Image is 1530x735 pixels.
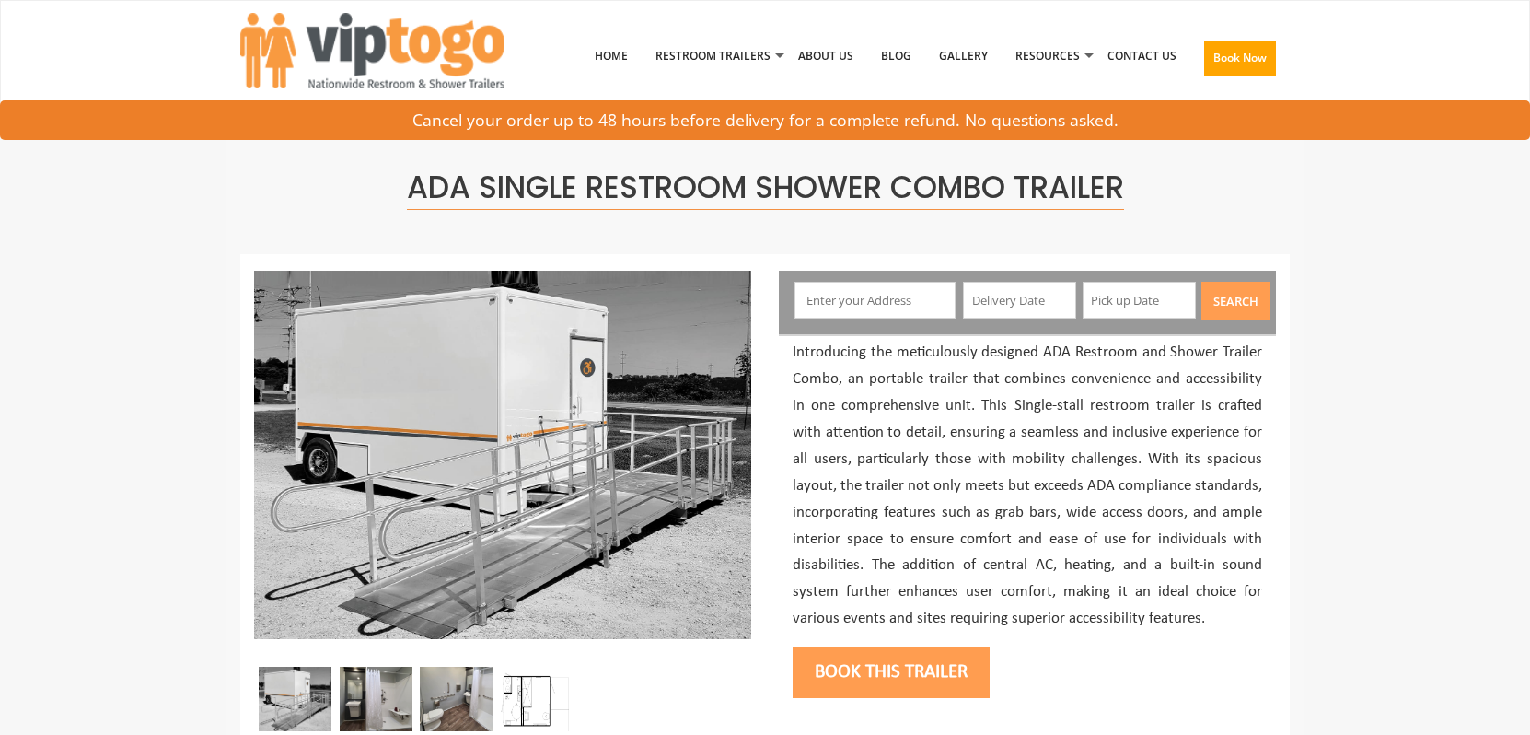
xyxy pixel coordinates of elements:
[793,340,1262,633] p: Introducing the meticulously designed ADA Restroom and Shower Trailer Combo, an portable trailer ...
[1094,8,1190,104] a: Contact Us
[793,647,990,698] button: Book this trailer
[259,667,331,731] img: ADA Single Restroom Shower Combo Trailer
[501,667,574,731] img: ADA restroom and shower trailer rental
[1083,282,1196,319] input: Pick up Date
[581,8,642,104] a: Home
[1002,8,1094,104] a: Resources
[1201,282,1270,320] button: Search
[240,13,504,88] img: VIPTOGO
[1190,8,1290,115] a: Book Now
[642,8,784,104] a: Restroom Trailers
[420,667,493,731] img: ADA restroom and shower trailer
[340,667,412,731] img: ADA bathroom and shower trailer
[784,8,867,104] a: About Us
[794,282,956,319] input: Enter your Address
[925,8,1002,104] a: Gallery
[254,271,751,639] img: ADA Single Restroom Shower Combo Trailer
[407,166,1124,210] span: ADA Single Restroom Shower Combo Trailer
[963,282,1076,319] input: Delivery Date
[867,8,925,104] a: Blog
[1204,41,1276,76] button: Book Now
